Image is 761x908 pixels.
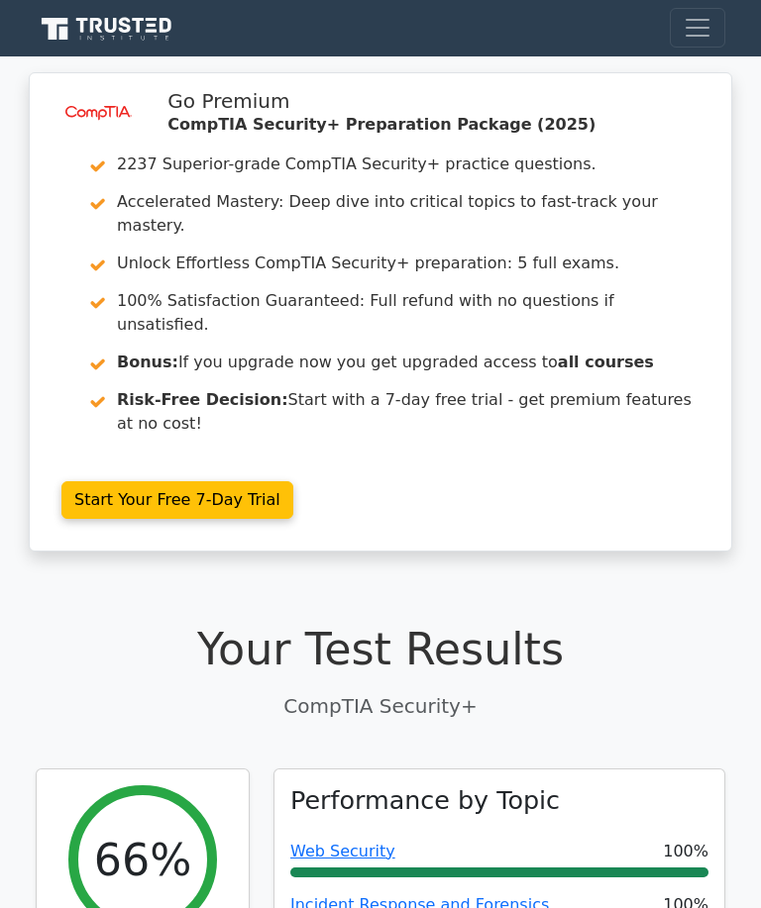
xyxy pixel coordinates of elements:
[663,840,708,863] span: 100%
[290,842,395,860] a: Web Security
[94,834,192,886] h2: 66%
[290,785,560,815] h3: Performance by Topic
[61,481,293,519] a: Start Your Free 7-Day Trial
[36,691,725,721] p: CompTIA Security+
[670,8,725,48] button: Toggle navigation
[36,623,725,675] h1: Your Test Results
